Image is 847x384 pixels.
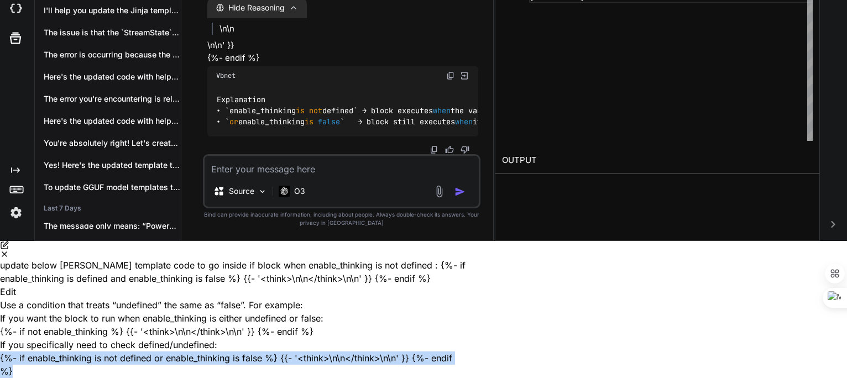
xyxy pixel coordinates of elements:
span: when [455,117,473,127]
img: O3 [279,186,290,196]
p: The error is occurring because the Jinja... [44,49,181,60]
img: dislike [461,145,469,154]
h2: Last 7 Days [35,204,181,213]
span: is [305,117,313,127]
p: Bind can provide inaccurate information, including about people. Always double-check its answers.... [203,211,481,227]
p: The issue is that the `StreamState` clas... [44,27,181,38]
img: settings [7,203,25,222]
span: false [318,117,340,127]
p: Yes! Here's the updated template that in... [44,160,181,171]
span: not [309,106,322,115]
p: \n\n' }} {%- endif %} [207,39,479,64]
img: like [445,145,454,154]
p: To update GGUF model templates to work c... [44,182,181,193]
p: Source [229,186,254,197]
img: copy [446,71,455,80]
span: when [433,106,451,115]
p: Here's the updated code with helper meth... [44,115,181,127]
span: Vbnet [216,71,236,80]
p: You're absolutely right! Let's create th... [44,138,181,149]
span: Hide Reasoning [228,3,285,13]
img: attachment [433,185,446,198]
img: icon [454,186,466,197]
span: or [229,117,238,127]
p: \n\n [219,23,479,35]
code: Explanation • `enable_thinking defined` → block executes the variable missing. • ` enable_thinkin... [216,94,597,128]
p: The error you're encountering is related... [44,93,181,104]
span: is [296,106,305,115]
p: I'll help you update the Jinja template ... [44,5,181,16]
img: Open in Browser [459,71,469,81]
p: Here's the updated code with helper func... [44,71,181,82]
h2: OUTPUT [495,148,819,173]
p: O3 [294,186,305,197]
img: Pick Models [258,187,267,196]
img: copy [430,145,438,154]
p: The message only means: “PowerShell cannot find... [44,220,181,232]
